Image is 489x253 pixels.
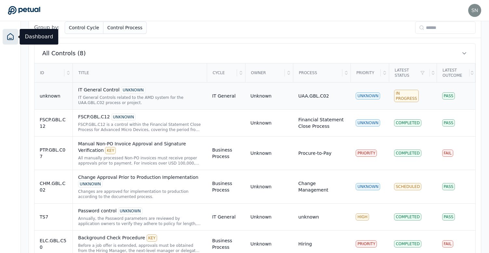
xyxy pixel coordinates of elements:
div: Unknown [250,150,271,156]
div: ID [35,64,64,82]
div: Password control [78,207,202,215]
div: KEY [147,234,157,242]
div: unknown [40,93,67,99]
button: All Controls (8) [34,44,475,63]
a: Go to Dashboard [8,6,40,15]
div: UNKNOWN [78,180,102,188]
td: Business Process [207,137,245,170]
div: Hiring [298,241,312,247]
div: Unknown [250,183,271,190]
div: unknown [298,214,319,220]
div: Fail [442,150,453,157]
div: Unknown [250,93,271,99]
div: Priority [351,64,381,82]
div: Pass [442,213,455,220]
div: Completed [394,150,421,157]
div: Completed [394,213,421,220]
div: FSCP.GBL.C12 [40,116,67,129]
div: Background Check Procedure [78,234,202,242]
div: Title [73,64,206,82]
img: snir@petual.ai [468,4,481,17]
div: PTP.GBL.C07 [40,147,67,160]
div: In Progress [394,90,418,102]
div: IT General Control [78,87,202,94]
button: Control Process [103,21,147,34]
div: UNKNOWN [111,113,136,121]
div: CHM.GBL.C02 [40,180,67,193]
div: PRIORITY [356,150,377,157]
div: TS7 [40,214,67,220]
div: Unknown [250,120,271,126]
td: Business Process [207,170,245,204]
div: Change Management [298,180,346,193]
div: UNKNOWN [118,207,142,215]
div: All manually processed Non-PO invoices must receive proper approvals prior to payment. For invoic... [78,155,202,166]
span: Group by: [34,24,59,32]
div: Owner [246,64,285,82]
div: Unknown [250,241,271,247]
div: IT General Controls related to the AMD system for the UAA.GBL.C02 process or project. [78,95,202,105]
div: FSCP.GBL.C12 [78,113,202,121]
div: Scheduled [394,183,421,190]
div: Change Approval Prior to Production Implementation [78,174,202,188]
div: Completed [394,240,421,247]
div: Latest Outcome [437,64,469,82]
td: IT General [207,83,245,110]
div: Pass [442,92,455,100]
div: PRIORITY [356,240,377,247]
a: Dashboard [3,29,18,45]
div: Financial Statement Close Process [298,116,346,129]
div: Completed [394,119,421,126]
div: UNKNOWN [121,87,145,94]
div: FSCP.GBL.C12 is a control within the Financial Statement Close Process for Advanced Micro Devices... [78,122,202,132]
div: Manual Non-PO Invoice Approval and Signature Verification [78,140,202,154]
td: IT General [207,204,245,231]
div: UNKNOWN [356,183,380,190]
div: Latest Status [390,64,430,82]
div: Pass [442,183,455,190]
div: Unknown [250,214,271,220]
div: UNKNOWN [356,119,380,126]
div: UAA.GBL.C02 [298,93,329,99]
div: Process [294,64,342,82]
div: UNKNOWN [356,92,380,100]
div: ELC.GBL.C50 [40,237,67,250]
div: Pass [442,119,455,126]
div: Dashboard [20,29,59,45]
div: Procure-to-Pay [298,150,332,156]
div: Cycle [207,64,237,82]
div: Annually, the Password parameters are reviewed by application owners to verify they adhere to pol... [78,216,202,226]
div: KEY [105,147,116,154]
div: HIGH [356,213,369,220]
button: Control Cycle [65,21,103,34]
div: Changes are approved for implementation to production according to the documented process. [78,189,202,199]
span: All Controls (8) [42,49,86,58]
div: Fail [442,240,453,247]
